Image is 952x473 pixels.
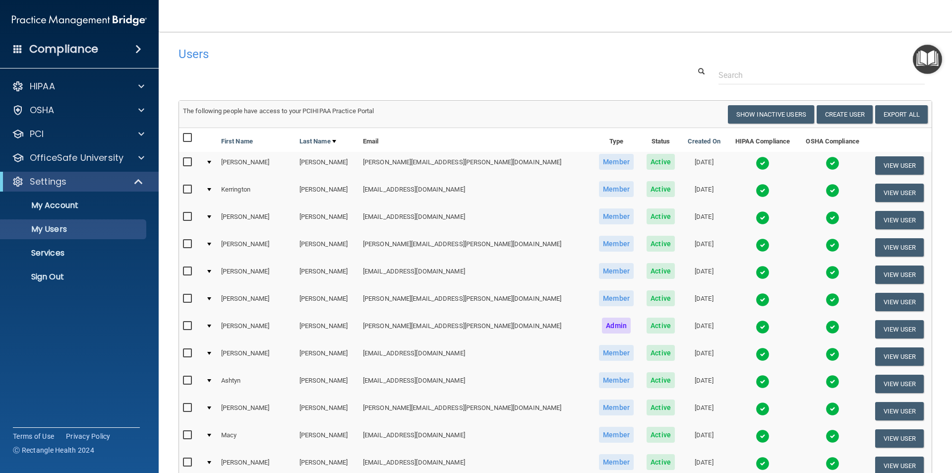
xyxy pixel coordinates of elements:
[359,152,593,179] td: [PERSON_NAME][EMAIL_ADDRESS][PERSON_NAME][DOMAIN_NAME]
[826,184,839,198] img: tick.e7d51cea.svg
[826,238,839,252] img: tick.e7d51cea.svg
[296,152,359,179] td: [PERSON_NAME]
[296,288,359,316] td: [PERSON_NAME]
[221,135,253,147] a: First Name
[727,128,798,152] th: HIPAA Compliance
[756,211,770,225] img: tick.e7d51cea.svg
[359,288,593,316] td: [PERSON_NAME][EMAIL_ADDRESS][PERSON_NAME][DOMAIN_NAME]
[599,290,634,306] span: Member
[728,105,814,124] button: Show Inactive Users
[217,206,296,234] td: [PERSON_NAME]
[602,318,631,334] span: Admin
[826,266,839,279] img: tick.e7d51cea.svg
[12,152,144,164] a: OfficeSafe University
[640,128,681,152] th: Status
[681,234,727,261] td: [DATE]
[681,343,727,370] td: [DATE]
[359,206,593,234] td: [EMAIL_ADDRESS][DOMAIN_NAME]
[681,179,727,206] td: [DATE]
[647,263,675,279] span: Active
[647,208,675,224] span: Active
[688,135,720,147] a: Created On
[599,372,634,388] span: Member
[12,10,147,30] img: PMB logo
[647,372,675,388] span: Active
[875,402,924,420] button: View User
[359,234,593,261] td: [PERSON_NAME][EMAIL_ADDRESS][PERSON_NAME][DOMAIN_NAME]
[647,427,675,443] span: Active
[599,263,634,279] span: Member
[296,370,359,398] td: [PERSON_NAME]
[875,105,928,124] a: Export All
[647,400,675,415] span: Active
[30,176,66,188] p: Settings
[756,293,770,307] img: tick.e7d51cea.svg
[29,42,98,56] h4: Compliance
[681,288,727,316] td: [DATE]
[718,66,925,84] input: Search
[756,429,770,443] img: tick.e7d51cea.svg
[217,398,296,425] td: [PERSON_NAME]
[217,370,296,398] td: Ashtyn
[66,431,111,441] a: Privacy Policy
[826,156,839,170] img: tick.e7d51cea.svg
[681,398,727,425] td: [DATE]
[599,400,634,415] span: Member
[30,104,55,116] p: OSHA
[599,154,634,170] span: Member
[13,431,54,441] a: Terms of Use
[6,224,142,234] p: My Users
[875,320,924,338] button: View User
[217,343,296,370] td: [PERSON_NAME]
[681,152,727,179] td: [DATE]
[826,457,839,471] img: tick.e7d51cea.svg
[217,288,296,316] td: [PERSON_NAME]
[826,320,839,334] img: tick.e7d51cea.svg
[299,135,336,147] a: Last Name
[875,293,924,311] button: View User
[756,156,770,170] img: tick.e7d51cea.svg
[12,80,144,92] a: HIPAA
[6,272,142,282] p: Sign Out
[12,128,144,140] a: PCI
[756,238,770,252] img: tick.e7d51cea.svg
[826,211,839,225] img: tick.e7d51cea.svg
[296,179,359,206] td: [PERSON_NAME]
[217,179,296,206] td: Kerrington
[913,45,942,74] button: Open Resource Center
[681,316,727,343] td: [DATE]
[875,347,924,366] button: View User
[647,236,675,252] span: Active
[359,179,593,206] td: [EMAIL_ADDRESS][DOMAIN_NAME]
[756,184,770,198] img: tick.e7d51cea.svg
[359,370,593,398] td: [EMAIL_ADDRESS][DOMAIN_NAME]
[359,316,593,343] td: [PERSON_NAME][EMAIL_ADDRESS][PERSON_NAME][DOMAIN_NAME]
[217,425,296,452] td: Macy
[296,261,359,288] td: [PERSON_NAME]
[647,181,675,197] span: Active
[826,347,839,361] img: tick.e7d51cea.svg
[875,266,924,284] button: View User
[359,425,593,452] td: [EMAIL_ADDRESS][DOMAIN_NAME]
[798,128,867,152] th: OSHA Compliance
[12,104,144,116] a: OSHA
[875,184,924,202] button: View User
[681,261,727,288] td: [DATE]
[296,398,359,425] td: [PERSON_NAME]
[599,181,634,197] span: Member
[183,107,374,115] span: The following people have access to your PCIHIPAA Practice Portal
[681,425,727,452] td: [DATE]
[13,445,94,455] span: Ⓒ Rectangle Health 2024
[681,370,727,398] td: [DATE]
[296,343,359,370] td: [PERSON_NAME]
[647,154,675,170] span: Active
[30,152,123,164] p: OfficeSafe University
[599,236,634,252] span: Member
[599,454,634,470] span: Member
[826,402,839,416] img: tick.e7d51cea.svg
[756,320,770,334] img: tick.e7d51cea.svg
[593,128,641,152] th: Type
[599,345,634,361] span: Member
[875,375,924,393] button: View User
[599,208,634,224] span: Member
